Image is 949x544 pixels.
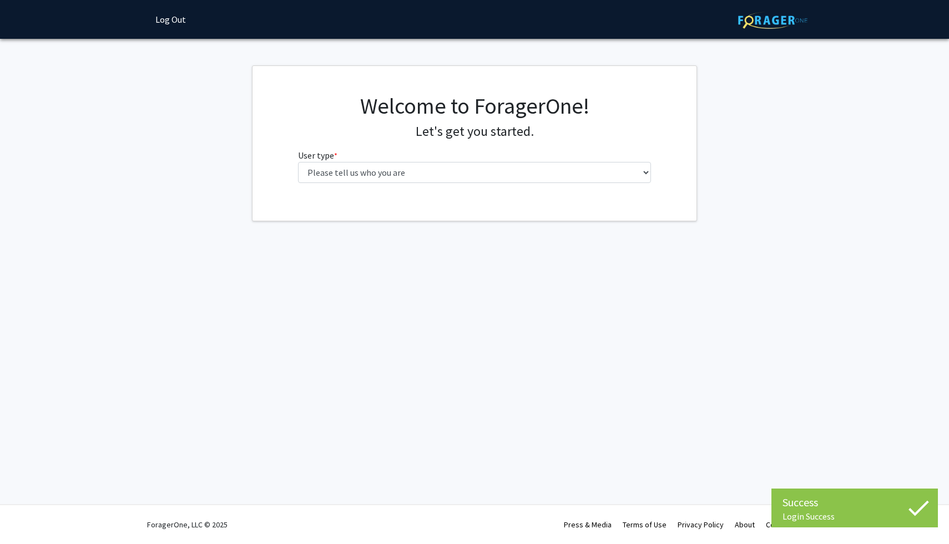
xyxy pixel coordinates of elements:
[783,494,927,511] div: Success
[766,520,802,530] a: Contact Us
[298,124,652,140] h4: Let's get you started.
[678,520,724,530] a: Privacy Policy
[735,520,755,530] a: About
[147,505,228,544] div: ForagerOne, LLC © 2025
[298,93,652,119] h1: Welcome to ForagerOne!
[298,149,337,162] label: User type
[738,12,807,29] img: ForagerOne Logo
[564,520,612,530] a: Press & Media
[623,520,667,530] a: Terms of Use
[783,511,927,522] div: Login Success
